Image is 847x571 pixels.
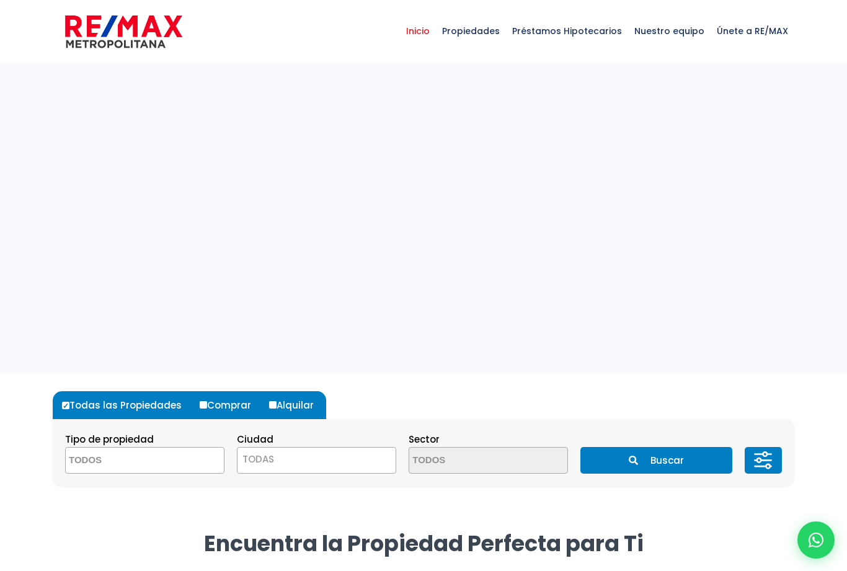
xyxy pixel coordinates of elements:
[269,401,277,409] input: Alquilar
[204,528,644,559] strong: Encuentra la Propiedad Perfecta para Ti
[237,433,273,446] span: Ciudad
[711,12,794,50] span: Únete a RE/MAX
[62,402,69,409] input: Todas las Propiedades
[59,391,194,419] label: Todas las Propiedades
[266,391,326,419] label: Alquilar
[580,447,732,474] button: Buscar
[400,12,436,50] span: Inicio
[506,12,628,50] span: Préstamos Hipotecarios
[65,433,154,446] span: Tipo de propiedad
[409,448,530,474] textarea: Search
[409,433,440,446] span: Sector
[237,447,396,474] span: TODAS
[197,391,264,419] label: Comprar
[237,451,396,468] span: TODAS
[200,401,207,409] input: Comprar
[436,12,506,50] span: Propiedades
[242,453,274,466] span: TODAS
[66,448,186,474] textarea: Search
[628,12,711,50] span: Nuestro equipo
[65,13,182,50] img: remax-metropolitana-logo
